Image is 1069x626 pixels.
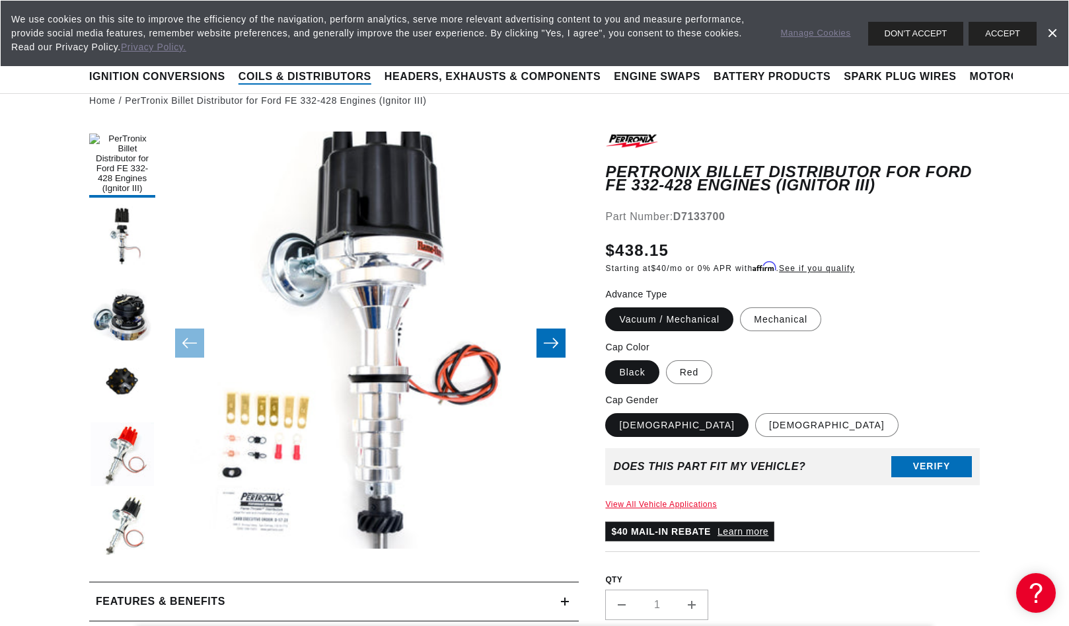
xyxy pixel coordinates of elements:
a: Learn more [718,526,768,537]
span: Coils & Distributors [239,70,371,84]
label: QTY [605,574,980,586]
a: See if you qualify - Learn more about Affirm Financing (opens in modal) [779,264,855,273]
div: Part Number: [605,208,980,225]
summary: Spark Plug Wires [837,61,963,93]
span: Battery Products [714,70,830,84]
button: Slide left [175,329,204,358]
legend: Cap Color [605,340,651,354]
summary: Ignition Conversions [89,61,232,93]
button: Load image 1 in gallery view [89,132,155,198]
button: Slide right [536,329,566,358]
h1: PerTronix Billet Distributor for Ford FE 332-428 Engines (Ignitor III) [605,165,980,192]
span: We use cookies on this site to improve the efficiency of the navigation, perform analytics, serve... [11,13,762,54]
label: Mechanical [740,307,821,331]
label: Red [666,360,713,384]
span: Spark Plug Wires [844,70,956,84]
a: View All Vehicle Applications [605,500,717,509]
media-gallery: Gallery Viewer [89,132,579,555]
span: Affirm [753,262,776,272]
span: Ignition Conversions [89,70,225,84]
span: $40 [651,264,667,273]
span: Engine Swaps [614,70,700,84]
button: Load image 3 in gallery view [89,277,155,343]
label: [DEMOGRAPHIC_DATA] [755,413,899,437]
span: Headers, Exhausts & Components [385,70,601,84]
summary: Coils & Distributors [232,61,378,93]
summary: Features & Benefits [89,582,579,621]
p: $40 MAIL-IN REBATE [605,522,774,541]
p: Starting at /mo or 0% APR with . [605,262,854,274]
button: Load image 4 in gallery view [89,350,155,416]
div: Does This part fit My vehicle? [613,461,805,473]
strong: D7133700 [673,211,725,222]
summary: Headers, Exhausts & Components [378,61,607,93]
summary: Battery Products [707,61,837,93]
nav: breadcrumbs [89,93,980,108]
legend: Cap Gender [605,393,659,407]
h2: Features & Benefits [96,593,225,610]
button: Load image 5 in gallery view [89,422,155,489]
span: $438.15 [605,239,669,262]
button: ACCEPT [969,22,1037,46]
a: Privacy Policy. [121,42,186,52]
a: PerTronix Billet Distributor for Ford FE 332-428 Engines (Ignitor III) [125,93,426,108]
a: Home [89,93,116,108]
span: Motorcycle [970,70,1049,84]
a: Dismiss Banner [1042,24,1062,44]
a: Manage Cookies [781,26,851,40]
label: Black [605,360,659,384]
label: Vacuum / Mechanical [605,307,733,331]
button: DON'T ACCEPT [868,22,964,46]
button: Load image 2 in gallery view [89,204,155,270]
summary: Motorcycle [963,61,1055,93]
button: Load image 6 in gallery view [89,495,155,561]
legend: Advance Type [605,288,668,301]
label: [DEMOGRAPHIC_DATA] [605,413,749,437]
button: Verify [891,456,972,477]
summary: Engine Swaps [607,61,707,93]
